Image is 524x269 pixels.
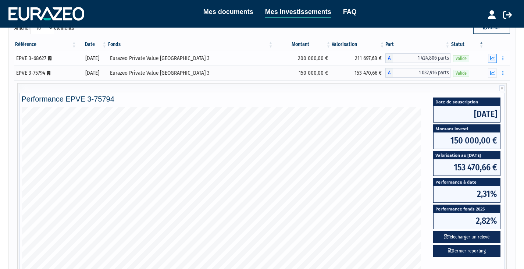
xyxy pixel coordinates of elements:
[265,7,331,18] a: Mes investissements
[14,38,77,51] th: Référence : activer pour trier la colonne par ordre croissant
[332,38,385,51] th: Valorisation: activer pour trier la colonne par ordre croissant
[434,132,500,149] span: 150 000,00 €
[393,53,451,63] span: 1 424,806 parts
[22,95,503,103] h4: Performance EPVE 3-75794
[385,68,451,78] div: A - Eurazeo Private Value Europe 3
[110,54,271,62] div: Eurazeo Private Value [GEOGRAPHIC_DATA] 3
[16,69,75,77] div: EPVE 3-75794
[47,71,50,75] i: [Français] Personne morale
[48,56,51,61] i: [Français] Personne morale
[14,22,74,34] label: Afficher éléments
[77,38,108,51] th: Date: activer pour trier la colonne par ordre croissant
[80,54,105,62] div: [DATE]
[434,98,500,106] span: Date de souscription
[434,125,500,132] span: Montant investi
[343,7,357,17] a: FAQ
[16,54,75,62] div: EPVE 3-68627
[203,7,253,17] a: Mes documents
[450,38,484,51] th: Statut : activer pour trier la colonne par ordre d&eacute;croissant
[434,205,500,213] span: Performance fonds 2025
[434,213,500,229] span: 2,82%
[274,38,332,51] th: Montant: activer pour trier la colonne par ordre croissant
[434,186,500,202] span: 2,31%
[434,178,500,186] span: Performance à date
[434,151,500,159] span: Valorisation au [DATE]
[434,159,500,176] span: 153 470,66 €
[110,69,271,77] div: Eurazeo Private Value [GEOGRAPHIC_DATA] 3
[274,66,332,80] td: 150 000,00 €
[80,69,105,77] div: [DATE]
[332,66,385,80] td: 153 470,66 €
[385,68,393,78] span: A
[30,22,54,34] select: Afficheréléments
[332,51,385,66] td: 211 697,68 €
[453,70,469,77] span: Valide
[274,51,332,66] td: 200 000,00 €
[385,53,393,63] span: A
[453,55,469,62] span: Valide
[8,7,84,20] img: 1732889491-logotype_eurazeo_blanc_rvb.png
[393,68,451,78] span: 1 032,916 parts
[433,245,500,257] a: Dernier reporting
[434,106,500,122] span: [DATE]
[107,38,274,51] th: Fonds: activer pour trier la colonne par ordre croissant
[433,231,500,243] button: Télécharger un relevé
[473,22,510,33] button: Reset
[385,38,451,51] th: Part: activer pour trier la colonne par ordre croissant
[385,53,451,63] div: A - Eurazeo Private Value Europe 3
